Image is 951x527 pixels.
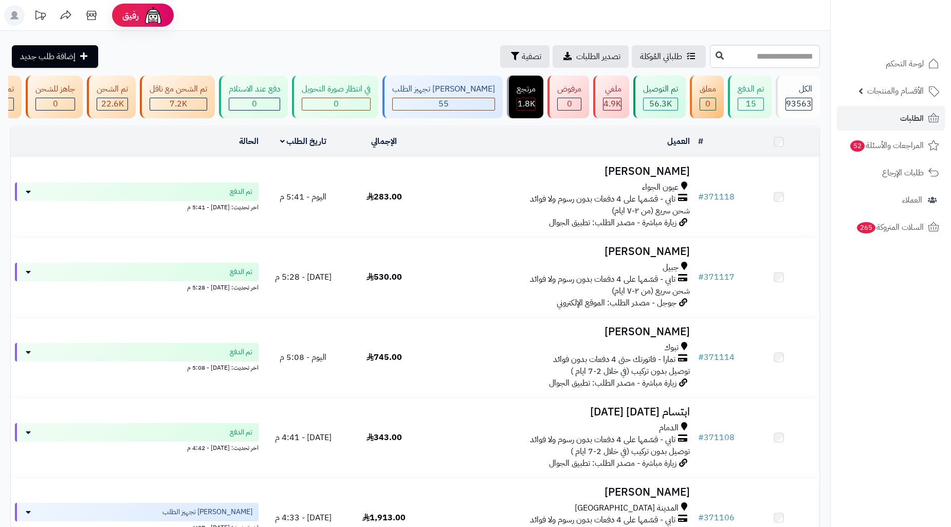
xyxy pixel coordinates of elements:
span: العملاء [902,193,922,207]
span: 343.00 [367,431,402,444]
span: إضافة طلب جديد [20,50,76,63]
div: اخر تحديث: [DATE] - 5:41 م [15,201,259,212]
span: 1,913.00 [362,512,406,524]
div: 0 [302,98,370,110]
span: 745.00 [367,351,402,364]
a: الطلبات [837,106,945,131]
span: 56.3K [649,98,672,110]
span: الأقسام والمنتجات [867,84,924,98]
span: # [698,191,704,203]
div: اخر تحديث: [DATE] - 5:08 م [15,361,259,372]
div: 22566 [97,98,127,110]
img: logo-2.png [881,11,941,32]
div: 15 [738,98,763,110]
div: معلق [700,83,716,95]
span: جوجل - مصدر الطلب: الموقع الإلكتروني [557,297,676,309]
a: #371118 [698,191,735,203]
span: تابي - قسّمها على 4 دفعات بدون رسوم ولا فوائد [530,434,675,446]
span: تم الدفع [230,347,252,357]
span: تابي - قسّمها على 4 دفعات بدون رسوم ولا فوائد [530,274,675,285]
a: ملغي 4.9K [591,76,631,118]
a: تم الشحن مع ناقل 7.2K [138,76,217,118]
a: العملاء [837,188,945,212]
a: تم التوصيل 56.3K [631,76,688,118]
span: [DATE] - 4:33 م [275,512,332,524]
span: تصدير الطلبات [576,50,620,63]
span: # [698,271,704,283]
span: تم الدفع [230,187,252,197]
a: طلباتي المُوكلة [632,45,706,68]
span: [PERSON_NAME] تجهيز الطلب [162,507,252,517]
span: اليوم - 5:08 م [280,351,326,364]
div: 0 [36,98,75,110]
span: زيارة مباشرة - مصدر الطلب: تطبيق الجوال [549,457,676,469]
div: تم الشحن [97,83,128,95]
a: لوحة التحكم [837,51,945,76]
a: #371106 [698,512,735,524]
span: توصيل بدون تركيب (في خلال 2-7 ايام ) [571,445,690,458]
div: اخر تحديث: [DATE] - 4:42 م [15,442,259,452]
span: # [698,512,704,524]
span: 283.00 [367,191,402,203]
span: رفيق [122,9,139,22]
span: 22.6K [101,98,124,110]
span: المدينة [GEOGRAPHIC_DATA] [575,502,679,514]
span: الطلبات [900,111,924,125]
div: تم التوصيل [643,83,678,95]
span: 7.2K [170,98,187,110]
span: طلباتي المُوكلة [640,50,682,63]
h3: ابتسام [DATE] [DATE] [429,406,690,418]
div: في انتظار صورة التحويل [302,83,371,95]
span: تم الدفع [230,427,252,438]
span: شحن سريع (من ٢-٧ ايام) [612,285,690,297]
a: مرفوض 0 [545,76,591,118]
a: في انتظار صورة التحويل 0 [290,76,380,118]
a: السلات المتروكة265 [837,215,945,240]
a: مرتجع 1.8K [505,76,545,118]
div: 4944 [603,98,621,110]
a: معلق 0 [688,76,726,118]
a: العميل [667,135,690,148]
a: #371108 [698,431,735,444]
a: الكل93563 [774,76,822,118]
a: طلبات الإرجاع [837,160,945,185]
a: [PERSON_NAME] تجهيز الطلب 55 [380,76,505,118]
span: زيارة مباشرة - مصدر الطلب: تطبيق الجوال [549,216,676,229]
div: دفع عند الاستلام [229,83,280,95]
span: [DATE] - 4:41 م [275,431,332,444]
a: دفع عند الاستلام 0 [217,76,290,118]
span: زيارة مباشرة - مصدر الطلب: تطبيق الجوال [549,377,676,389]
div: [PERSON_NAME] تجهيز الطلب [392,83,495,95]
span: تابي - قسّمها على 4 دفعات بدون رسوم ولا فوائد [530,193,675,205]
div: 55 [393,98,495,110]
h3: [PERSON_NAME] [429,246,690,258]
div: اخر تحديث: [DATE] - 5:28 م [15,281,259,292]
a: إضافة طلب جديد [12,45,98,68]
span: [DATE] - 5:28 م [275,271,332,283]
div: 0 [700,98,716,110]
span: 530.00 [367,271,402,283]
div: مرفوض [557,83,581,95]
div: جاهز للشحن [35,83,75,95]
a: # [698,135,703,148]
div: 0 [229,98,280,110]
span: 0 [53,98,58,110]
a: تم الدفع 15 [726,76,774,118]
span: طلبات الإرجاع [882,166,924,180]
span: 265 [856,222,876,234]
span: جبيل [663,262,679,274]
span: # [698,431,704,444]
h3: [PERSON_NAME] [429,486,690,498]
a: المراجعات والأسئلة52 [837,133,945,158]
button: تصفية [500,45,550,68]
span: تصفية [522,50,541,63]
span: 1.8K [518,98,535,110]
a: الحالة [239,135,259,148]
span: الدمام [659,422,679,434]
span: اليوم - 5:41 م [280,191,326,203]
span: السلات المتروكة [856,220,924,234]
span: 0 [567,98,572,110]
a: تم الشحن 22.6K [85,76,138,118]
a: #371114 [698,351,735,364]
img: ai-face.png [143,5,163,26]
